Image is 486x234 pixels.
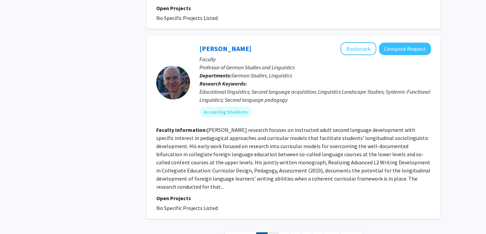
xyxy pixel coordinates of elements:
button: Add Hiram Maxim to Bookmarks [341,42,376,55]
iframe: Chat [5,204,29,229]
p: Faculty [199,55,431,63]
b: Departments: [199,72,232,79]
b: Faculty Information: [156,126,207,133]
b: Research Keywords: [199,80,247,87]
div: Educational linguistics; Second language acquisition; Linguistics Landscape Studies; Systemic-Fun... [199,88,431,104]
span: German Studies, Linguistics [232,72,292,79]
button: Compose Request to Hiram Maxim [379,43,431,55]
p: Professor of German Studies and Linguistics [199,63,431,71]
mat-chip: Accepting Students [199,107,252,117]
span: No Specific Projects Listed [156,205,218,211]
span: No Specific Projects Listed [156,15,218,21]
p: Open Projects [156,4,431,12]
fg-read-more: [PERSON_NAME] research focuses on instructed adult second language development with specific inte... [156,126,430,190]
a: [PERSON_NAME] [199,44,251,53]
p: Open Projects [156,194,431,202]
